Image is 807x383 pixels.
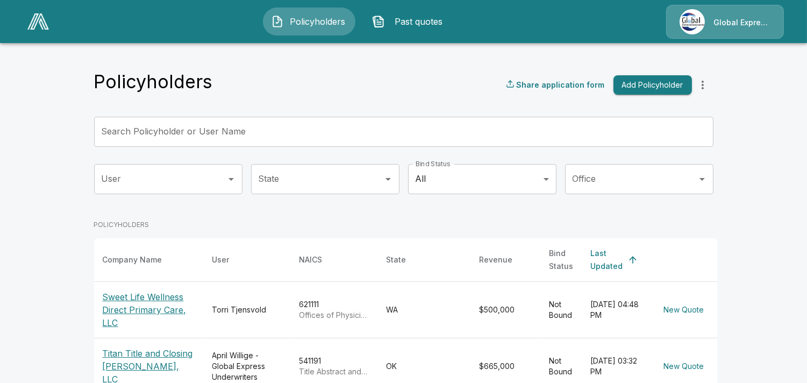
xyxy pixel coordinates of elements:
[660,357,709,377] button: New Quote
[299,366,369,377] p: Title Abstract and Settlement Offices
[364,8,456,36] button: Past quotes IconPast quotes
[416,159,451,168] label: Bind Status
[372,15,385,28] img: Past quotes Icon
[271,15,284,28] img: Policyholders Icon
[713,17,770,28] p: Global Express Underwriters
[613,75,692,95] button: Add Policyholder
[299,310,369,321] p: Offices of Physicians (except Mental Health Specialists)
[299,299,369,321] div: 621111
[389,15,448,28] span: Past quotes
[224,172,239,187] button: Open
[263,8,355,36] button: Policyholders IconPolicyholders
[387,253,406,266] div: State
[212,350,282,382] div: April Willige - Global Express Underwriters
[517,79,605,90] p: Share application form
[212,304,282,315] div: Torri Tjensvold
[692,74,713,96] button: more
[591,247,623,273] div: Last Updated
[381,172,396,187] button: Open
[660,300,709,320] button: New Quote
[582,281,651,338] td: [DATE] 04:48 PM
[299,253,323,266] div: NAICS
[288,15,347,28] span: Policyholders
[695,172,710,187] button: Open
[666,5,784,39] a: Agency IconGlobal Express Underwriters
[27,13,49,30] img: AA Logo
[378,281,471,338] td: WA
[94,70,213,93] h4: Policyholders
[471,281,541,338] td: $500,000
[103,253,162,266] div: Company Name
[680,9,705,34] img: Agency Icon
[94,220,717,230] p: POLICYHOLDERS
[299,356,369,377] div: 541191
[408,164,556,194] div: All
[541,281,582,338] td: Not Bound
[103,290,195,329] p: Sweet Life Wellness Direct Primary Care, LLC
[541,238,582,282] th: Bind Status
[212,253,230,266] div: User
[480,253,513,266] div: Revenue
[609,75,692,95] a: Add Policyholder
